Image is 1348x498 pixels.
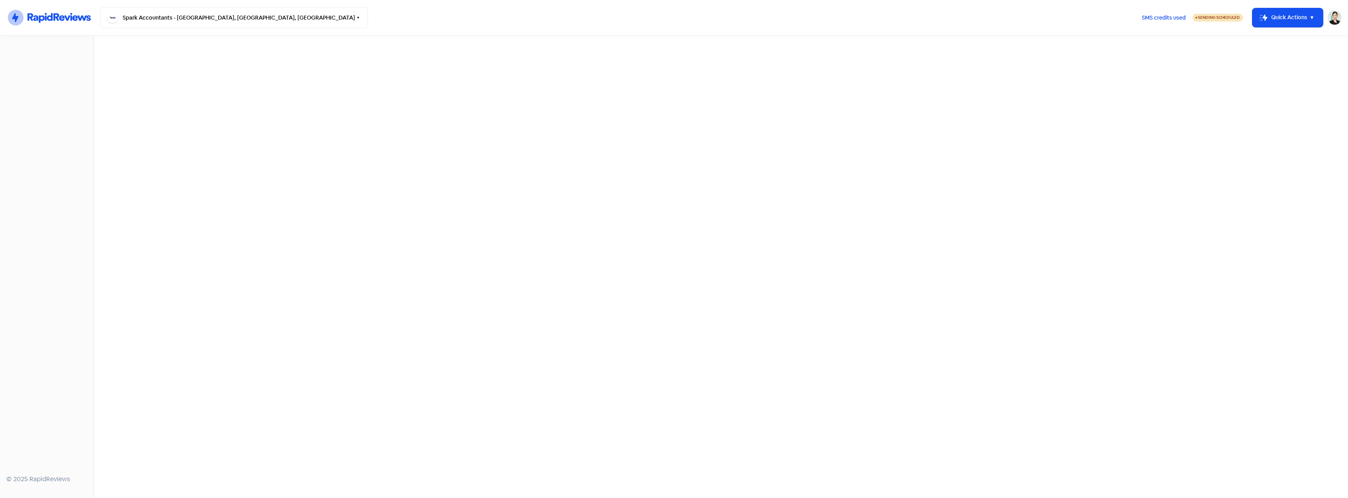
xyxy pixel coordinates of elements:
div: © 2025 RapidReviews [6,474,87,484]
button: Quick Actions [1252,8,1323,27]
span: SMS credits used [1142,14,1186,22]
span: Sending Scheduled [1198,15,1240,20]
img: User [1328,11,1342,25]
button: Spark Accountants - [GEOGRAPHIC_DATA], [GEOGRAPHIC_DATA], [GEOGRAPHIC_DATA] [100,7,368,28]
a: SMS credits used [1135,13,1192,21]
a: Sending Scheduled [1192,13,1243,22]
